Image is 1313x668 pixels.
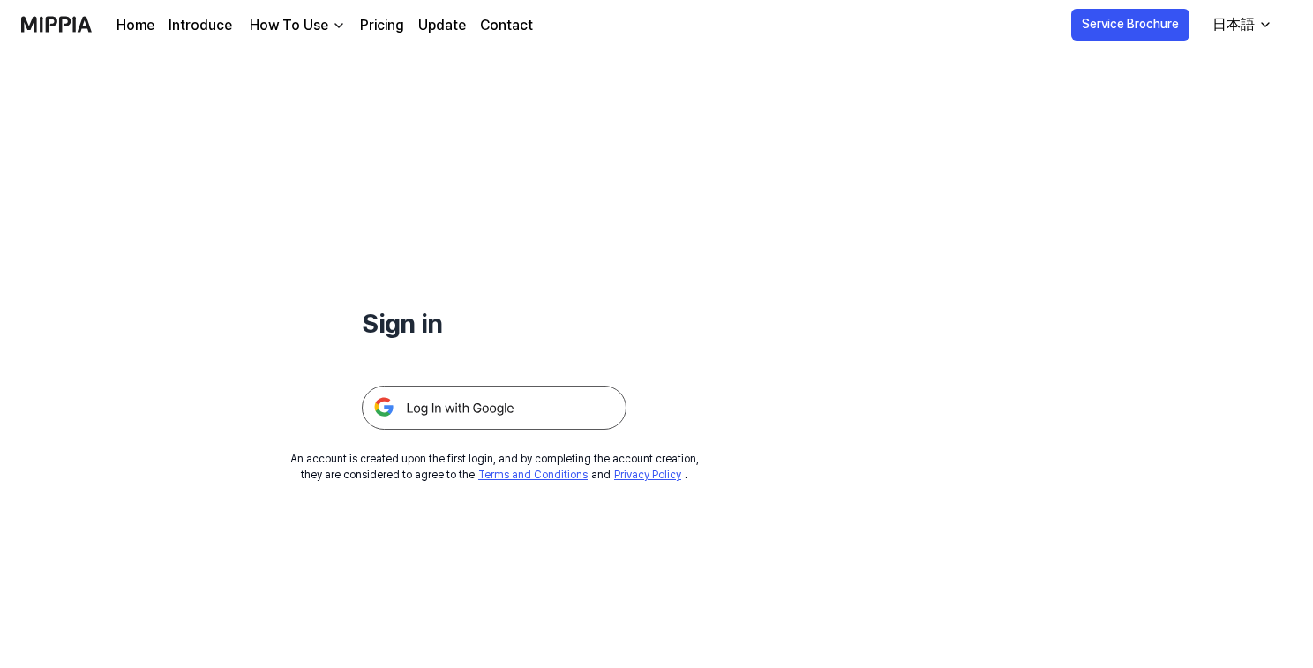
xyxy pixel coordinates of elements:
[480,15,533,36] a: Contact
[614,469,681,481] a: Privacy Policy
[478,469,588,481] a: Terms and Conditions
[1071,9,1189,41] button: Service Brochure
[290,451,699,483] div: An account is created upon the first login, and by completing the account creation, they are cons...
[360,15,404,36] a: Pricing
[1209,14,1258,35] div: 日本語
[362,304,626,343] h1: Sign in
[332,19,346,33] img: down
[116,15,154,36] a: Home
[1198,7,1283,42] button: 日本語
[362,386,626,430] img: 구글 로그인 버튼
[418,15,466,36] a: Update
[246,15,332,36] div: How To Use
[246,15,346,36] button: How To Use
[169,15,232,36] a: Introduce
